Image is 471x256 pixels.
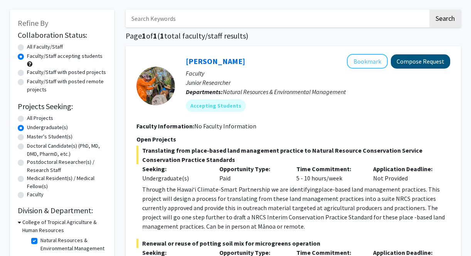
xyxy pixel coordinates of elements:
[153,31,157,40] span: 1
[429,10,461,27] button: Search
[136,122,194,130] b: Faculty Information:
[296,164,362,173] p: Time Commitment:
[142,173,208,183] div: Undergraduate(s)
[27,52,103,60] label: Faculty/Staff accepting students
[18,18,48,28] span: Refine By
[142,185,450,231] p: Through the Hawaiʻi Climate-Smart Partnership we are identifying
[142,164,208,173] p: Seeking:
[136,135,450,144] p: Open Projects
[27,123,68,131] label: Undergraduate(s)
[6,221,33,250] iframe: Chat
[18,206,106,215] h2: Division & Department:
[22,218,106,234] h3: College of Tropical Agriculture & Human Resources
[27,133,72,141] label: Master's Student(s)
[160,31,164,40] span: 1
[291,164,368,183] div: 5 - 10 hours/week
[40,236,104,253] label: Natural Resources & Environmental Management
[391,54,450,69] button: Compose Request to Linden Schneider
[142,185,445,230] span: place-based land management practices. This project will design a process for translating from th...
[373,164,439,173] p: Application Deadline:
[186,99,246,112] mat-chip: Accepting Students
[18,102,106,111] h2: Projects Seeking:
[136,239,450,248] span: Renewal or reuse of potting soil mix for microgreens operation
[27,43,63,51] label: All Faculty/Staff
[18,30,106,40] h2: Collaboration Status:
[367,164,444,183] div: Not Provided
[136,146,450,164] span: Translating from place-based land management practice to Natural Resource Conservation Service Co...
[223,88,346,96] span: Natural Resources & Environmental Management
[186,69,450,78] p: Faculty
[186,78,450,87] p: Junior Researcher
[27,114,53,122] label: All Projects
[126,10,428,27] input: Search Keywords
[347,54,388,69] button: Add Linden Schneider to Bookmarks
[126,31,461,40] h1: Page of ( total faculty/staff results)
[27,68,106,76] label: Faculty/Staff with posted projects
[27,142,106,158] label: Doctoral Candidate(s) (PhD, MD, DMD, PharmD, etc.)
[219,164,285,173] p: Opportunity Type:
[27,174,106,190] label: Medical Resident(s) / Medical Fellow(s)
[27,190,44,199] label: Faculty
[27,158,106,174] label: Postdoctoral Researcher(s) / Research Staff
[186,88,223,96] b: Departments:
[186,56,245,66] a: [PERSON_NAME]
[214,164,291,183] div: Paid
[194,122,256,130] span: No Faculty Information
[27,77,106,94] label: Faculty/Staff with posted remote projects
[142,31,146,40] span: 1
